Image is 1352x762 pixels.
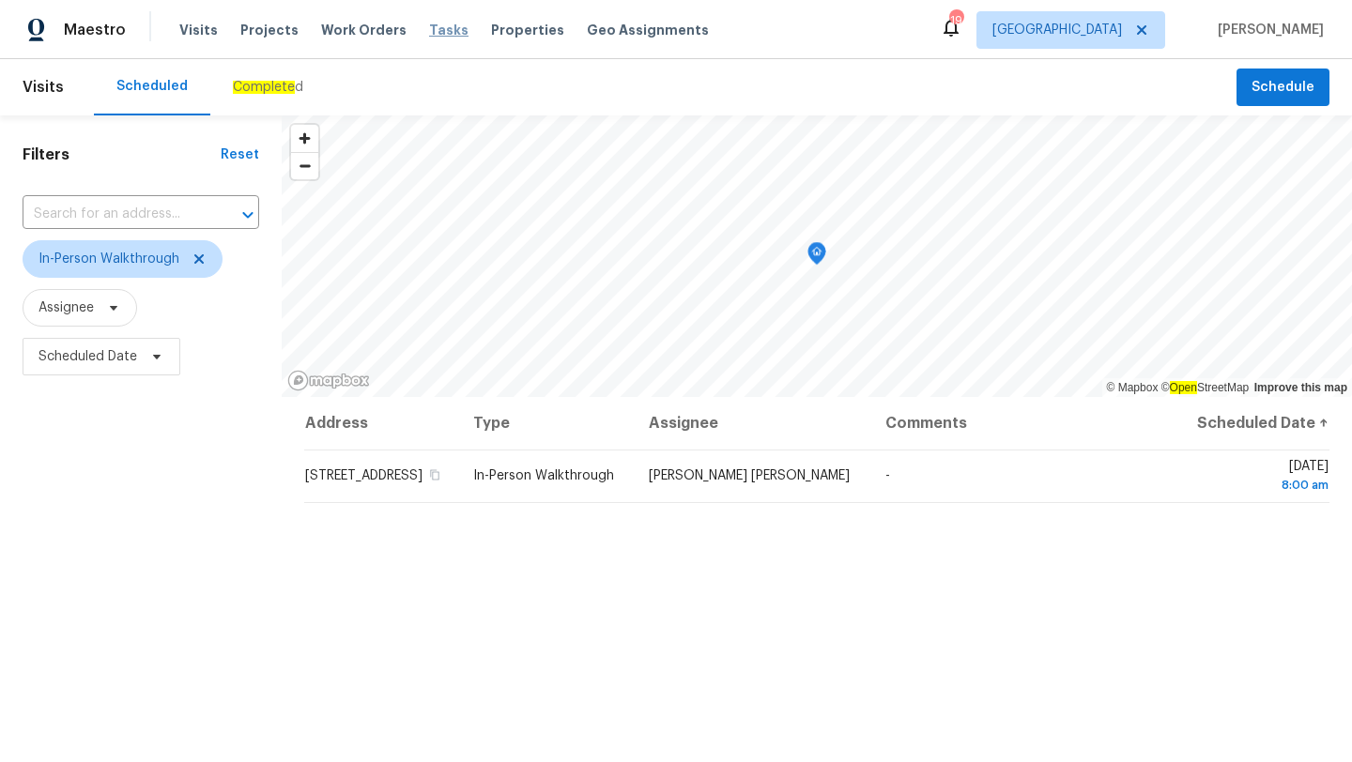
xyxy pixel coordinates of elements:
th: Scheduled Date ↑ [1178,397,1329,450]
div: d [233,78,303,97]
span: Properties [491,21,564,39]
button: Open [235,202,261,228]
span: Schedule [1252,76,1314,99]
span: In-Person Walkthrough [473,469,614,482]
canvas: Map [282,115,1352,397]
span: Visits [179,21,218,39]
div: Scheduled [116,77,188,96]
button: Zoom out [291,152,318,179]
th: Type [458,397,634,450]
span: Work Orders [321,21,407,39]
th: Comments [870,397,1178,450]
th: Assignee [634,397,870,450]
div: Reset [221,145,259,164]
div: 19 [949,11,962,30]
th: Address [304,397,458,450]
ah_el_jm_1744037177693: Complete [233,81,295,94]
div: 8:00 am [1193,476,1329,495]
span: Visits [23,67,64,108]
span: Geo Assignments [587,21,709,39]
span: [PERSON_NAME] [PERSON_NAME] [649,469,850,482]
span: Tasks [429,23,469,37]
a: Improve this map [1254,381,1347,394]
span: [DATE] [1193,460,1329,495]
span: - [885,469,890,482]
span: Assignee [38,298,94,317]
h1: Filters [23,145,221,164]
span: [GEOGRAPHIC_DATA] [992,21,1122,39]
span: Zoom out [291,153,318,179]
span: [STREET_ADDRESS] [305,469,422,482]
a: Mapbox homepage [287,370,370,391]
button: Copy Address [426,466,443,483]
button: Schedule [1237,69,1329,107]
span: Projects [240,21,299,39]
div: Map marker [807,242,826,271]
span: Maestro [64,21,126,39]
a: OpenStreetMap [1161,381,1250,394]
span: In-Person Walkthrough [38,250,179,268]
button: Zoom in [291,125,318,152]
input: Search for an address... [23,200,207,229]
a: Mapbox [1107,381,1159,394]
span: [PERSON_NAME] [1210,21,1324,39]
span: Scheduled Date [38,347,137,366]
ah_el_jm_1744035306855: Open [1170,381,1197,394]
